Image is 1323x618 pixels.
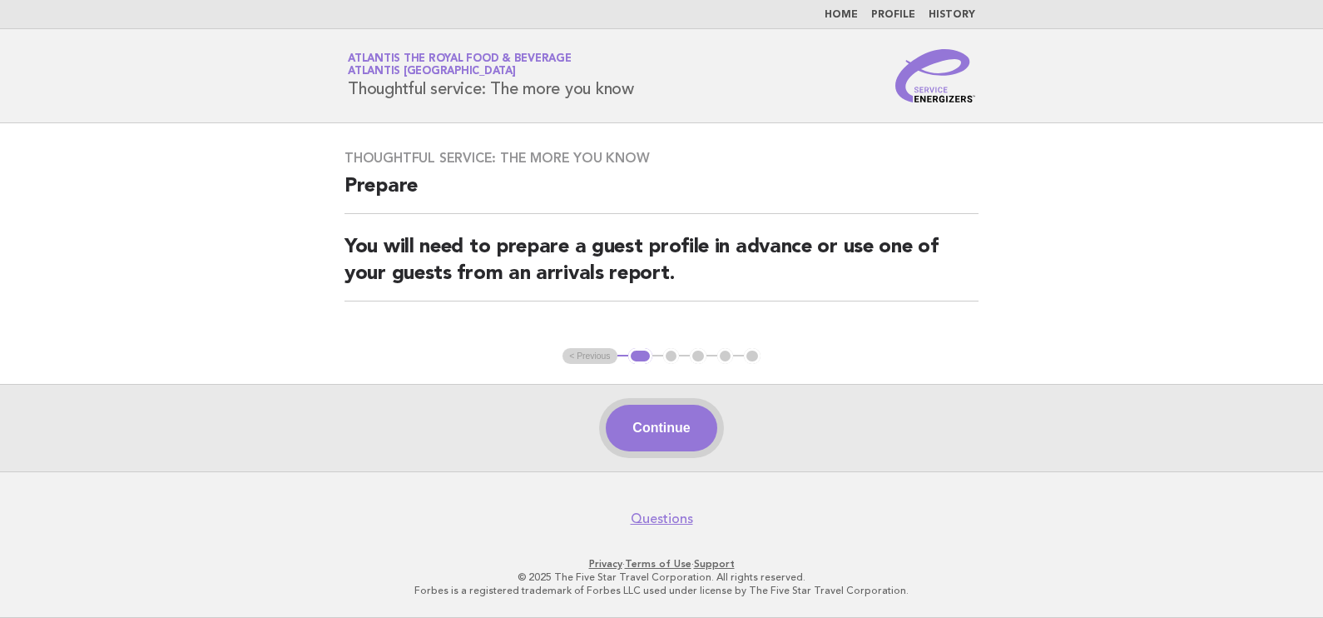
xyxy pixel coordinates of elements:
a: Home [825,10,858,20]
button: 1 [628,348,652,365]
button: Continue [606,405,716,451]
h2: Prepare [344,173,979,214]
p: © 2025 The Five Star Travel Corporation. All rights reserved. [152,571,1171,584]
a: Terms of Use [625,558,691,570]
h3: Thoughtful service: The more you know [344,150,979,167]
span: Atlantis [GEOGRAPHIC_DATA] [348,67,516,77]
a: Atlantis the Royal Food & BeverageAtlantis [GEOGRAPHIC_DATA] [348,53,572,77]
a: Questions [631,511,693,527]
h1: Thoughtful service: The more you know [348,54,634,97]
p: Forbes is a registered trademark of Forbes LLC used under license by The Five Star Travel Corpora... [152,584,1171,597]
img: Service Energizers [895,49,975,102]
a: Profile [871,10,915,20]
a: History [929,10,975,20]
h2: You will need to prepare a guest profile in advance or use one of your guests from an arrivals re... [344,234,979,302]
a: Support [694,558,735,570]
p: · · [152,557,1171,571]
a: Privacy [589,558,622,570]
